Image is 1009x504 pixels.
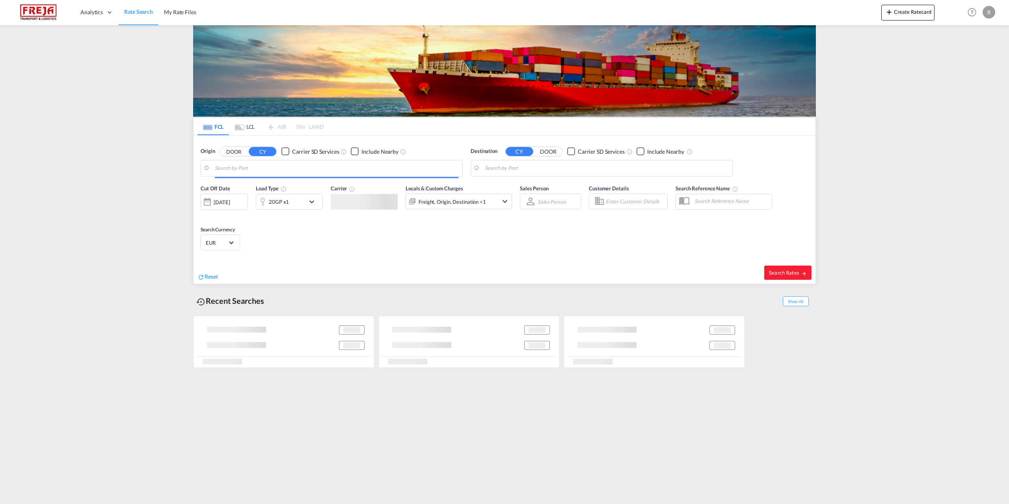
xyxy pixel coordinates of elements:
input: Search by Port [215,162,458,174]
button: DOOR [220,147,248,156]
span: Customer Details [589,185,629,192]
span: My Rate Files [164,9,196,15]
div: Freight Origin Destination Factory Stuffingicon-chevron-down [406,193,512,209]
div: icon-refreshReset [197,273,218,281]
div: Help [965,6,983,20]
md-icon: icon-plus 400-fg [884,7,894,17]
md-select: Sales Person [537,196,567,207]
span: EUR [206,239,228,246]
md-icon: icon-chevron-down [307,197,320,206]
span: Search Reference Name [676,185,738,192]
md-tab-item: FCL [197,118,229,135]
input: Enter Customer Details [606,195,665,207]
span: Cut Off Date [201,185,230,192]
button: Search Ratesicon-arrow-right [764,266,812,280]
input: Search Reference Name [691,195,772,207]
md-icon: icon-chevron-down [500,197,510,206]
md-icon: The selected Trucker/Carrierwill be displayed in the rate results If the rates are from another f... [349,186,355,192]
div: B [983,6,995,19]
md-icon: Unchecked: Search for CY (Container Yard) services for all selected carriers.Checked : Search for... [341,149,347,155]
md-checkbox: Checkbox No Ink [281,147,339,156]
md-icon: Unchecked: Search for CY (Container Yard) services for all selected carriers.Checked : Search for... [626,149,633,155]
md-icon: Unchecked: Ignores neighbouring ports when fetching rates.Checked : Includes neighbouring ports w... [687,149,693,155]
md-icon: Your search will be saved by the below given name [732,186,738,192]
button: DOOR [534,147,562,156]
span: Rate Search [124,8,153,15]
span: Load Type [256,185,287,192]
md-checkbox: Checkbox No Ink [351,147,398,156]
md-icon: icon-backup-restore [196,297,206,307]
div: Origin DOOR CY Checkbox No InkUnchecked: Search for CY (Container Yard) services for all selected... [194,136,815,284]
md-icon: icon-refresh [197,273,205,281]
span: Reset [205,273,218,280]
div: Recent Searches [193,292,267,310]
div: [DATE] [201,193,248,210]
md-select: Select Currency: € EUREuro [205,237,236,248]
img: LCL+%26+FCL+BACKGROUND.png [193,25,816,117]
md-datepicker: Select [201,209,207,220]
div: Carrier SD Services [578,148,625,156]
span: Search Currency [201,227,235,232]
span: Search Rates [769,270,807,276]
input: Search by Port [485,162,728,174]
div: Carrier SD Services [292,148,339,156]
md-icon: Unchecked: Ignores neighbouring ports when fetching rates.Checked : Includes neighbouring ports w... [400,149,406,155]
div: Include Nearby [647,148,684,156]
div: 20GP x1 [269,196,289,207]
span: Carrier [331,185,355,192]
button: CY [249,147,276,156]
span: Destination [471,147,497,155]
md-tab-item: LCL [229,118,261,135]
span: Analytics [80,8,103,16]
span: Help [965,6,979,19]
img: 586607c025bf11f083711d99603023e7.png [12,4,65,21]
md-checkbox: Checkbox No Ink [637,147,684,156]
button: CY [506,147,533,156]
span: Show All [783,296,809,306]
md-pagination-wrapper: Use the left and right arrow keys to navigate between tabs [197,118,324,135]
span: Origin [201,147,215,155]
div: 20GP x1icon-chevron-down [256,194,323,210]
div: Freight Origin Destination Factory Stuffing [419,196,486,207]
md-icon: icon-information-outline [281,186,287,192]
span: Locals & Custom Charges [406,185,463,192]
div: Include Nearby [361,148,398,156]
md-icon: icon-arrow-right [801,271,807,276]
span: Sales Person [520,185,549,192]
button: icon-plus 400-fgCreate Ratecard [881,5,935,20]
md-checkbox: Checkbox No Ink [567,147,625,156]
div: [DATE] [214,199,230,206]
